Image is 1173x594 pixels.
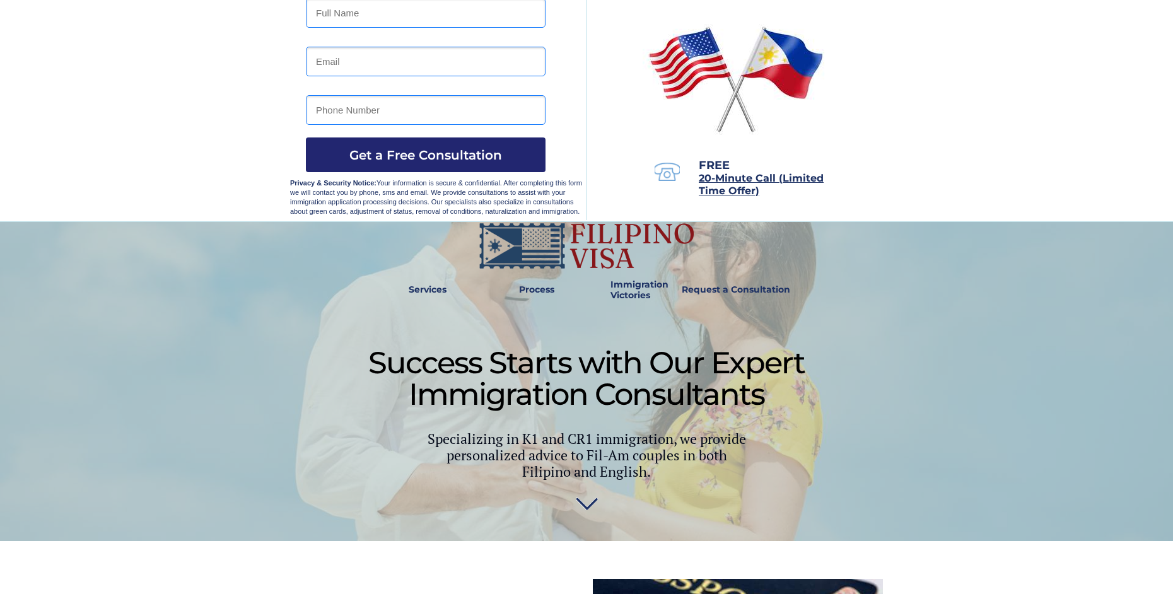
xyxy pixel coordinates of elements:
span: FREE [699,158,730,172]
input: Email [306,47,546,76]
a: Services [400,276,455,305]
strong: Privacy & Security Notice: [290,179,376,187]
a: Immigration Victories [605,276,648,305]
span: Get a Free Consultation [306,148,546,163]
strong: Immigration Victories [610,279,668,301]
a: 20-Minute Call (Limited Time Offer) [699,173,824,196]
span: 20-Minute Call (Limited Time Offer) [699,172,824,197]
a: Process [513,276,561,305]
a: Request a Consultation [676,276,796,305]
span: Your information is secure & confidential. After completing this form we will contact you by phon... [290,179,582,215]
span: Success Starts with Our Expert Immigration Consultants [368,344,805,412]
strong: Request a Consultation [682,284,790,295]
span: Specializing in K1 and CR1 immigration, we provide personalized advice to Fil-Am couples in both ... [428,429,746,480]
strong: Process [519,284,554,295]
input: Phone Number [306,95,546,125]
button: Get a Free Consultation [306,137,546,172]
strong: Services [409,284,446,295]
